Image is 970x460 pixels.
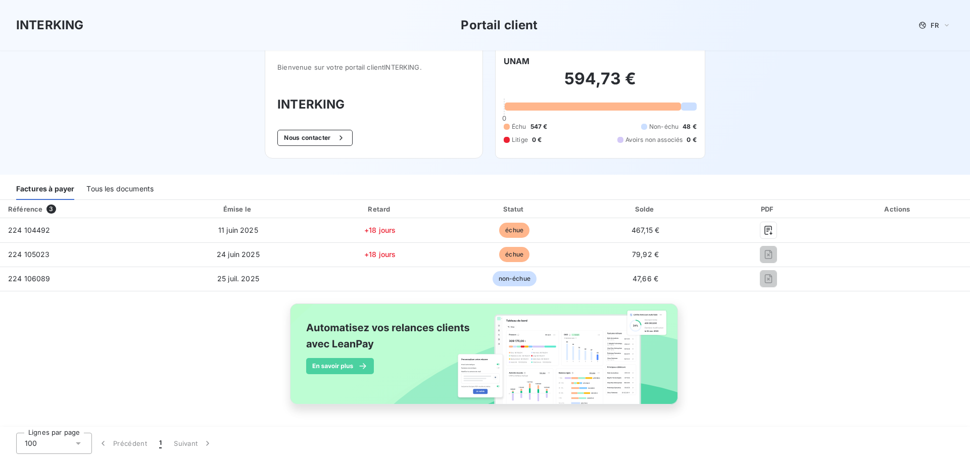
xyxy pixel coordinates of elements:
h3: Portail client [461,16,538,34]
div: Tous les documents [86,179,154,200]
span: 3 [46,205,56,214]
span: 79,92 € [632,250,659,259]
div: Référence [8,205,42,213]
span: Échu [512,122,526,131]
h2: 594,73 € [504,69,697,99]
h6: UNAM [504,55,530,67]
span: 25 juil. 2025 [217,274,259,283]
span: non-échue [493,271,537,286]
h3: INTERKING [16,16,83,34]
span: FR [931,21,939,29]
span: 1 [159,438,162,448]
span: Avoirs non associés [625,135,683,144]
div: Statut [450,204,579,214]
div: Actions [829,204,968,214]
span: Non-échu [649,122,678,131]
span: 48 € [683,122,697,131]
span: 47,66 € [633,274,658,283]
button: 1 [153,433,168,454]
span: 11 juin 2025 [218,226,258,234]
span: 0 € [532,135,542,144]
div: Émise le [166,204,310,214]
span: 100 [25,438,37,448]
span: +18 jours [364,250,396,259]
span: 224 104492 [8,226,51,234]
span: +18 jours [364,226,396,234]
span: échue [499,223,529,238]
div: PDF [712,204,825,214]
span: Bienvenue sur votre portail client INTERKING . [277,63,470,71]
span: 224 105023 [8,250,50,259]
span: 24 juin 2025 [217,250,260,259]
span: Litige [512,135,528,144]
h3: INTERKING [277,95,470,114]
span: 547 € [530,122,548,131]
button: Suivant [168,433,219,454]
div: Solde [583,204,708,214]
div: Retard [314,204,446,214]
div: Factures à payer [16,179,74,200]
button: Nous contacter [277,130,352,146]
span: 0 [502,114,506,122]
img: banner [281,297,689,422]
span: 0 € [687,135,696,144]
button: Précédent [92,433,153,454]
span: 467,15 € [632,226,659,234]
span: 224 106089 [8,274,51,283]
span: échue [499,247,529,262]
